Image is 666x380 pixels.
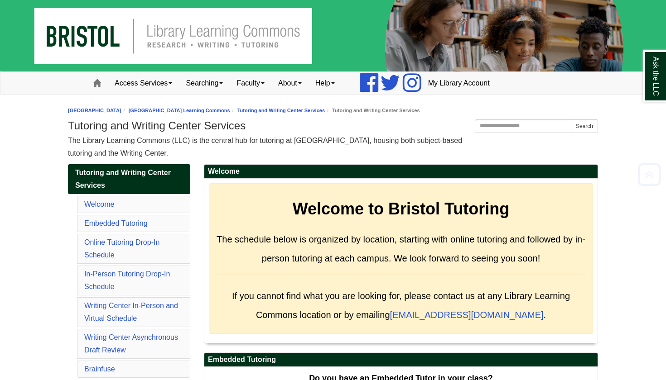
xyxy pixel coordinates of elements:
[84,270,170,290] a: In-Person Tutoring Drop-In Schedule
[179,72,230,95] a: Searching
[293,199,510,218] strong: Welcome to Bristol Tutoring
[84,365,115,373] a: Brainfuse
[217,234,585,263] span: The schedule below is organized by location, starting with online tutoring and followed by in-per...
[204,165,598,179] h2: Welcome
[421,72,497,95] a: My Library Account
[84,302,178,322] a: Writing Center In-Person and Virtual Schedule
[68,108,121,113] a: [GEOGRAPHIC_DATA]
[309,72,342,95] a: Help
[571,119,598,133] button: Search
[108,72,179,95] a: Access Services
[325,106,420,115] li: Tutoring and Writing Center Services
[68,119,598,132] h1: Tutoring and Writing Center Services
[271,72,309,95] a: About
[230,72,271,95] a: Faculty
[84,333,178,354] a: Writing Center Asynchronous Draft Review
[84,200,114,208] a: Welcome
[68,106,598,115] nav: breadcrumb
[129,108,230,113] a: [GEOGRAPHIC_DATA] Learning Commons
[232,291,570,320] span: If you cannot find what you are looking for, please contact us at any Library Learning Commons lo...
[390,310,544,320] a: [EMAIL_ADDRESS][DOMAIN_NAME]
[204,353,598,367] h2: Embedded Tutoring
[68,164,190,194] a: Tutoring and Writing Center Services
[84,219,148,227] a: Embedded Tutoring
[237,108,325,113] a: Tutoring and Writing Center Services
[68,137,462,157] span: The Library Learning Commons (LLC) is the central hub for tutoring at [GEOGRAPHIC_DATA], housing ...
[84,238,159,259] a: Online Tutoring Drop-In Schedule
[635,168,664,180] a: Back to Top
[75,169,171,189] span: Tutoring and Writing Center Services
